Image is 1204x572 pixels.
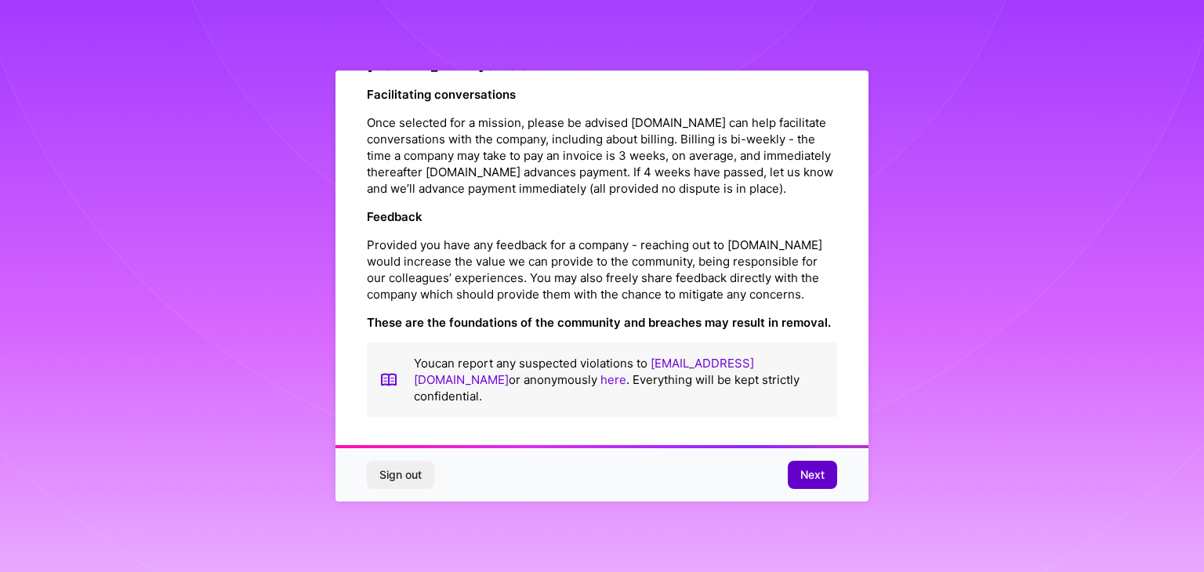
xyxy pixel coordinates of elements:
[600,372,626,387] a: here
[367,209,422,224] strong: Feedback
[367,461,434,489] button: Sign out
[379,355,398,404] img: book icon
[379,467,422,483] span: Sign out
[367,87,516,102] strong: Facilitating conversations
[367,237,837,302] p: Provided you have any feedback for a company - reaching out to [DOMAIN_NAME] would increase the v...
[367,114,837,197] p: Once selected for a mission, please be advised [DOMAIN_NAME] can help facilitate conversations wi...
[414,356,754,387] a: [EMAIL_ADDRESS][DOMAIN_NAME]
[414,355,825,404] p: You can report any suspected violations to or anonymously . Everything will be kept strictly conf...
[800,467,825,483] span: Next
[367,315,831,330] strong: These are the foundations of the community and breaches may result in removal.
[788,461,837,489] button: Next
